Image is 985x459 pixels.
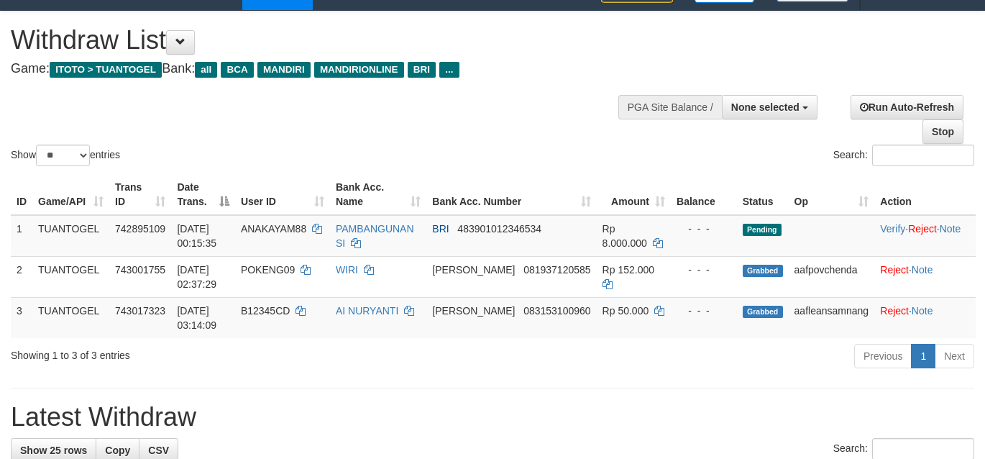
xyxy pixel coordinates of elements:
[908,223,937,235] a: Reject
[677,304,731,318] div: - - -
[833,145,974,166] label: Search:
[432,305,515,317] span: [PERSON_NAME]
[439,62,459,78] span: ...
[235,174,330,215] th: User ID: activate to sort column ascending
[789,174,875,215] th: Op: activate to sort column ascending
[935,344,974,368] a: Next
[731,101,800,113] span: None selected
[432,223,449,235] span: BRI
[36,145,90,166] select: Showentries
[11,403,974,432] h1: Latest Withdraw
[408,62,436,78] span: BRI
[177,223,216,249] span: [DATE] 00:15:35
[922,119,963,144] a: Stop
[743,265,783,277] span: Grabbed
[330,174,426,215] th: Bank Acc. Name: activate to sort column ascending
[11,215,32,257] td: 1
[32,215,109,257] td: TUANTOGEL
[880,264,909,276] a: Reject
[115,223,165,235] span: 742895109
[737,174,789,215] th: Status
[11,26,642,55] h1: Withdraw List
[115,305,165,317] span: 743017323
[221,62,253,78] span: BCA
[109,174,171,215] th: Trans ID: activate to sort column ascending
[11,342,400,363] div: Showing 1 to 3 of 3 entries
[743,306,783,318] span: Grabbed
[32,174,109,215] th: Game/API: activate to sort column ascending
[177,264,216,290] span: [DATE] 02:37:29
[874,256,976,297] td: ·
[618,95,722,119] div: PGA Site Balance /
[105,445,130,456] span: Copy
[789,297,875,338] td: aafleansamnang
[11,297,32,338] td: 3
[677,263,731,277] div: - - -
[32,256,109,297] td: TUANTOGEL
[257,62,311,78] span: MANDIRI
[241,305,290,317] span: B12345CD
[432,264,515,276] span: [PERSON_NAME]
[241,264,295,276] span: POKENG09
[854,344,912,368] a: Previous
[671,174,737,215] th: Balance
[743,224,782,236] span: Pending
[872,145,974,166] input: Search:
[11,145,120,166] label: Show entries
[874,297,976,338] td: ·
[177,305,216,331] span: [DATE] 03:14:09
[940,223,961,235] a: Note
[722,95,817,119] button: None selected
[241,223,306,235] span: ANAKAYAM88
[32,297,109,338] td: TUANTOGEL
[336,264,358,276] a: WIRI
[880,305,909,317] a: Reject
[115,264,165,276] span: 743001755
[336,305,398,317] a: AI NURYANTI
[874,174,976,215] th: Action
[603,223,647,249] span: Rp 8.000.000
[457,223,541,235] span: Copy 483901012346534 to clipboard
[603,305,649,317] span: Rp 50.000
[171,174,234,215] th: Date Trans.: activate to sort column descending
[911,344,935,368] a: 1
[20,445,87,456] span: Show 25 rows
[11,256,32,297] td: 2
[50,62,162,78] span: ITOTO > TUANTOGEL
[148,445,169,456] span: CSV
[851,95,963,119] a: Run Auto-Refresh
[11,62,642,76] h4: Game: Bank:
[426,174,596,215] th: Bank Acc. Number: activate to sort column ascending
[336,223,414,249] a: PAMBANGUNAN SI
[789,256,875,297] td: aafpovchenda
[874,215,976,257] td: · ·
[314,62,404,78] span: MANDIRIONLINE
[912,264,933,276] a: Note
[603,264,654,276] span: Rp 152.000
[523,305,590,317] span: Copy 083153100960 to clipboard
[597,174,671,215] th: Amount: activate to sort column ascending
[195,62,217,78] span: all
[523,264,590,276] span: Copy 081937120585 to clipboard
[677,222,731,236] div: - - -
[11,174,32,215] th: ID
[912,305,933,317] a: Note
[880,223,905,235] a: Verify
